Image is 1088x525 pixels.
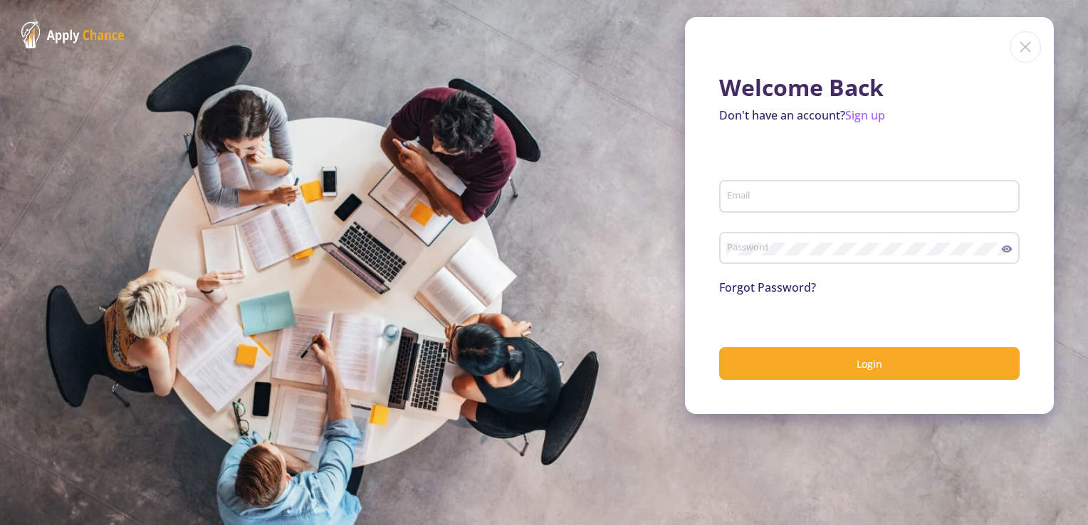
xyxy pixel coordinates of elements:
p: Don't have an account? [719,107,1020,124]
button: Login [719,347,1020,381]
img: close icon [1010,31,1041,63]
img: ApplyChance Logo [21,21,125,48]
h1: Welcome Back [719,74,1020,101]
a: Forgot Password? [719,280,816,295]
span: Login [857,357,882,371]
a: Sign up [845,107,885,123]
